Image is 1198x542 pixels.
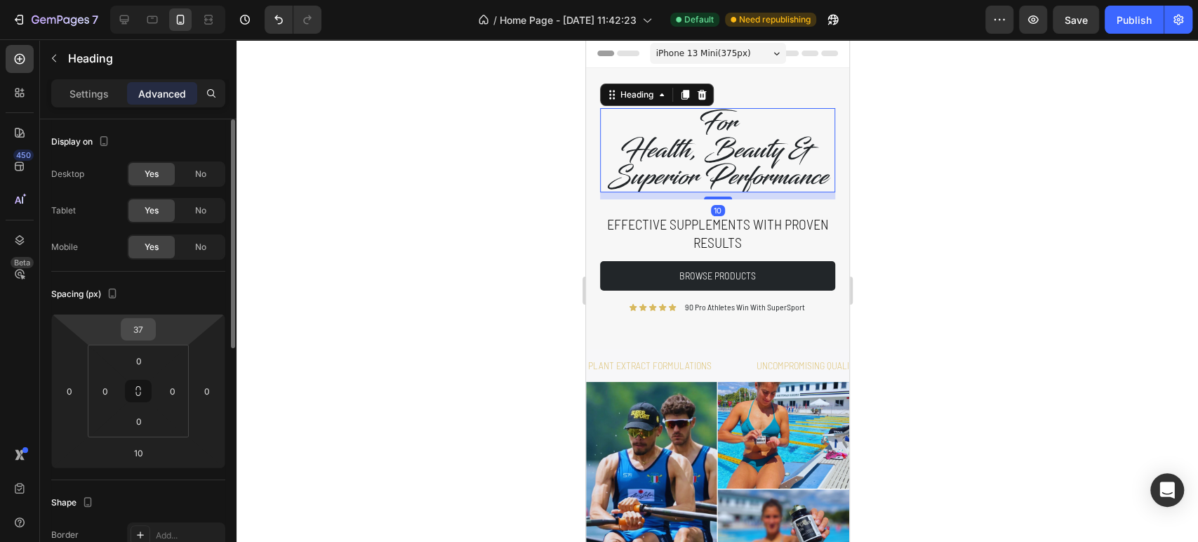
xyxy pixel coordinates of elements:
[171,317,273,335] p: Uncompromising quality
[493,13,497,27] span: /
[586,39,849,542] iframe: Design area
[1053,6,1099,34] button: Save
[11,257,34,268] div: Beta
[51,241,78,253] div: Mobile
[51,204,76,217] div: Tablet
[1150,473,1184,507] div: Open Intercom Messenger
[124,442,152,463] input: 10
[124,319,152,340] input: 37
[500,13,637,27] span: Home Page - [DATE] 11:42:23
[138,86,186,101] p: Advanced
[265,6,321,34] div: Undo/Redo
[1105,6,1164,34] button: Publish
[1117,13,1152,27] div: Publish
[51,285,121,304] div: Spacing (px)
[6,6,105,34] button: 7
[68,50,220,67] p: Heading
[125,350,153,371] input: 0px
[51,133,112,152] div: Display on
[156,529,222,542] div: Add...
[59,381,80,402] input: 0
[145,204,159,217] span: Yes
[1065,14,1088,26] span: Save
[125,411,153,432] input: 0px
[739,13,811,26] span: Need republishing
[95,381,116,402] input: 0px
[684,13,714,26] span: Default
[51,494,96,513] div: Shape
[145,168,159,180] span: Yes
[195,168,206,180] span: No
[69,86,109,101] p: Settings
[92,11,98,28] p: 7
[162,381,183,402] input: 0px
[51,168,84,180] div: Desktop
[195,241,206,253] span: No
[51,529,79,541] div: Border
[145,241,159,253] span: Yes
[195,204,206,217] span: No
[197,381,218,402] input: 0
[13,150,34,161] div: 450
